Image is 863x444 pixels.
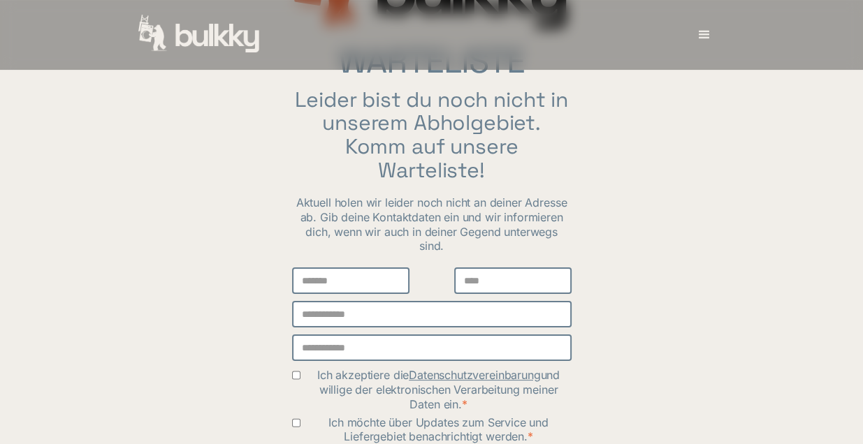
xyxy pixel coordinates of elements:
[138,15,261,55] a: home
[683,14,725,56] div: menu
[292,195,572,253] div: Aktuell holen wir leider noch nicht an deiner Adresse ab. Gib deine Kontaktdaten ein und wir info...
[292,88,572,195] h2: Leider bist du noch nicht in unserem Abholgebiet. Komm auf unsere Warteliste!
[292,418,301,427] input: Ich möchte über Updates zum Service und Liefergebiet benachrichtigt werden.*
[306,368,572,411] span: Ich akzeptiere die und willige der elektronischen Verarbeitung meiner Daten ein.
[292,371,301,380] input: Ich akzeptiere dieDatenschutzvereinbarungund willige der elektronischen Verarbeitung meiner Daten...
[409,368,540,382] a: Datenschutzvereinbarung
